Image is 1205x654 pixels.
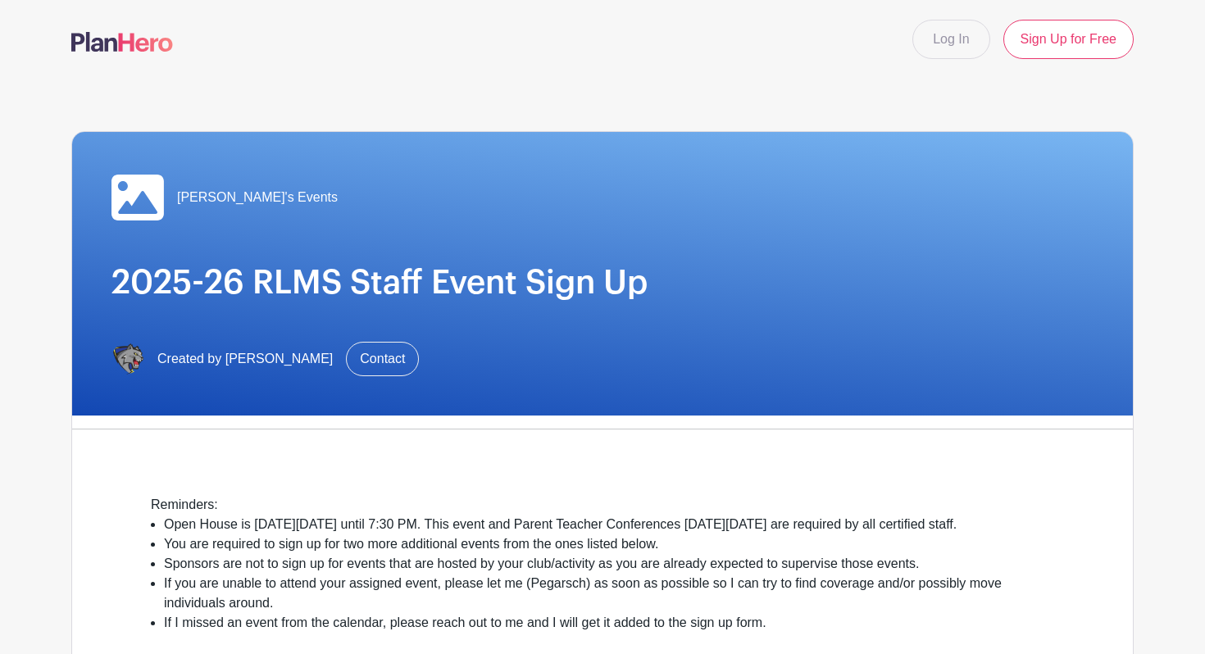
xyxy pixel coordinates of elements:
[164,515,1054,534] li: Open House is [DATE][DATE] until 7:30 PM. This event and Parent Teacher Conferences [DATE][DATE] ...
[111,343,144,375] img: IMG_6734.PNG
[1003,20,1134,59] a: Sign Up for Free
[71,32,173,52] img: logo-507f7623f17ff9eddc593b1ce0a138ce2505c220e1c5a4e2b4648c50719b7d32.svg
[177,188,338,207] span: [PERSON_NAME]'s Events
[912,20,989,59] a: Log In
[164,554,1054,574] li: Sponsors are not to sign up for events that are hosted by your club/activity as you are already e...
[157,349,333,369] span: Created by [PERSON_NAME]
[164,574,1054,613] li: If you are unable to attend your assigned event, please let me (Pegarsch) as soon as possible so ...
[151,495,1054,515] div: Reminders:
[164,613,1054,633] li: If I missed an event from the calendar, please reach out to me and I will get it added to the sig...
[346,342,419,376] a: Contact
[164,534,1054,554] li: You are required to sign up for two more additional events from the ones listed below.
[111,263,1094,302] h1: 2025-26 RLMS Staff Event Sign Up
